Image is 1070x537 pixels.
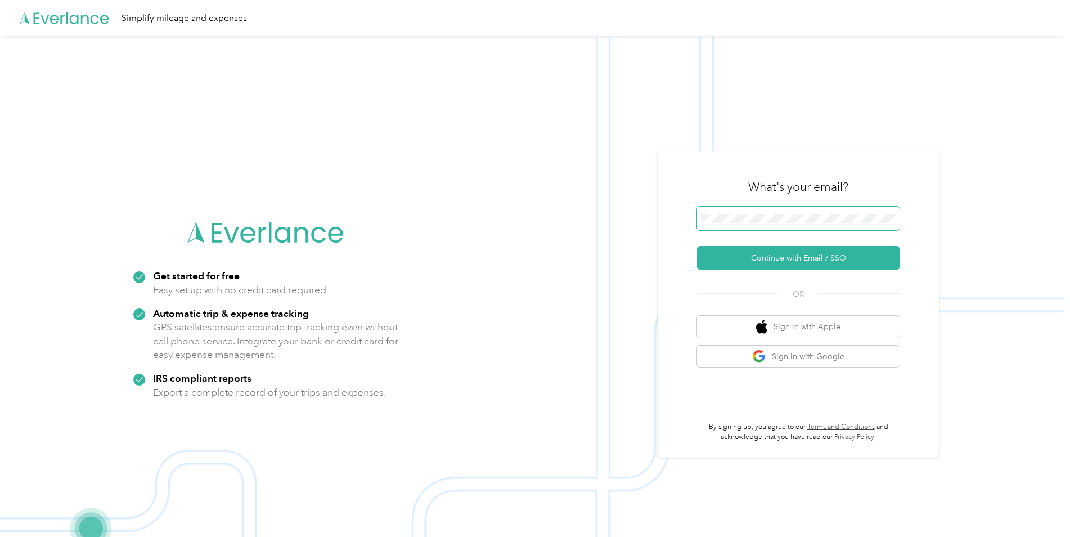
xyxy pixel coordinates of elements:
a: Terms and Conditions [807,423,875,431]
a: Privacy Policy [834,433,874,441]
img: google logo [752,350,766,364]
p: Export a complete record of your trips and expenses. [153,386,386,400]
p: GPS satellites ensure accurate trip tracking even without cell phone service. Integrate your bank... [153,320,399,362]
button: google logoSign in with Google [697,346,900,368]
div: Simplify mileage and expenses [122,11,247,25]
strong: Get started for free [153,270,240,281]
p: By signing up, you agree to our and acknowledge that you have read our . [697,422,900,442]
p: Easy set up with no credit card required [153,283,326,297]
button: apple logoSign in with Apple [697,316,900,338]
strong: Automatic trip & expense tracking [153,307,309,319]
button: Continue with Email / SSO [697,246,900,270]
img: apple logo [756,320,767,334]
h3: What's your email? [748,179,848,195]
span: OR [779,288,818,300]
strong: IRS compliant reports [153,372,251,384]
